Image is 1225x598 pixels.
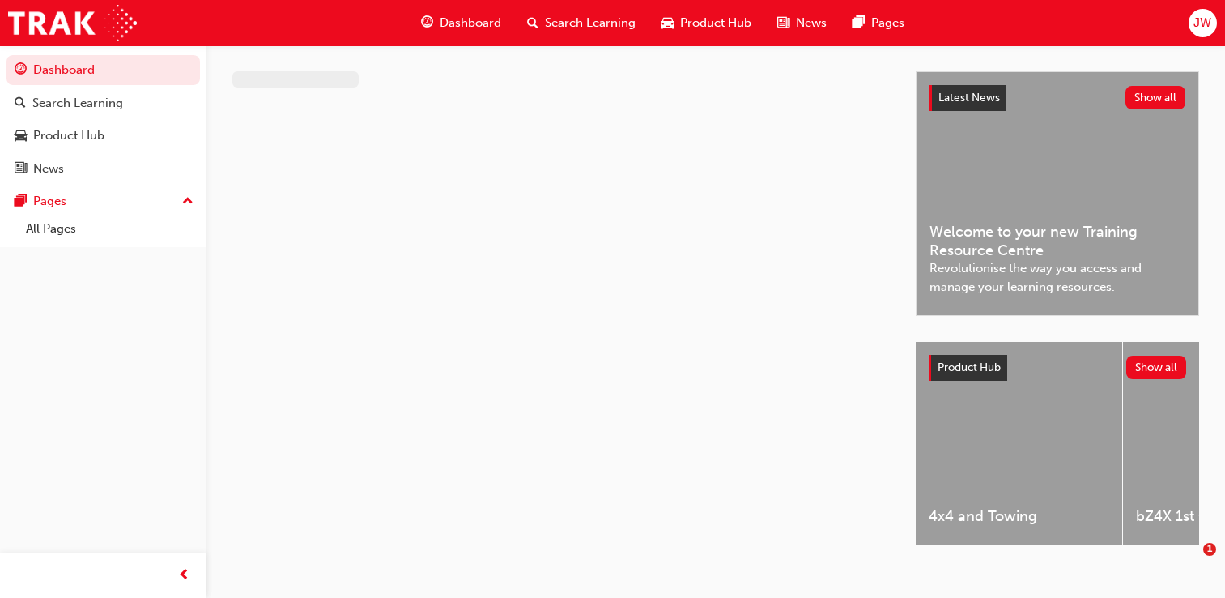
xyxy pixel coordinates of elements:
[938,361,1001,374] span: Product Hub
[15,129,27,143] span: car-icon
[661,13,674,33] span: car-icon
[33,192,66,211] div: Pages
[871,14,904,32] span: Pages
[929,507,1109,526] span: 4x4 and Towing
[19,216,200,241] a: All Pages
[545,14,636,32] span: Search Learning
[929,355,1186,381] a: Product HubShow all
[1126,356,1187,379] button: Show all
[33,126,104,145] div: Product Hub
[178,566,190,586] span: prev-icon
[1170,543,1209,582] iframe: Intercom live chat
[649,6,764,40] a: car-iconProduct Hub
[8,5,137,41] img: Trak
[15,194,27,209] span: pages-icon
[853,13,865,33] span: pages-icon
[440,14,501,32] span: Dashboard
[15,63,27,78] span: guage-icon
[6,52,200,186] button: DashboardSearch LearningProduct HubNews
[32,94,123,113] div: Search Learning
[6,55,200,85] a: Dashboard
[527,13,538,33] span: search-icon
[1125,86,1186,109] button: Show all
[916,342,1122,545] a: 4x4 and Towing
[796,14,827,32] span: News
[6,186,200,216] button: Pages
[929,259,1185,296] span: Revolutionise the way you access and manage your learning resources.
[777,13,789,33] span: news-icon
[929,85,1185,111] a: Latest NewsShow all
[6,88,200,118] a: Search Learning
[15,96,26,111] span: search-icon
[916,71,1199,316] a: Latest NewsShow allWelcome to your new Training Resource CentreRevolutionise the way you access a...
[514,6,649,40] a: search-iconSearch Learning
[6,154,200,184] a: News
[1189,9,1217,37] button: JW
[938,91,1000,105] span: Latest News
[764,6,840,40] a: news-iconNews
[680,14,751,32] span: Product Hub
[33,160,64,178] div: News
[1203,543,1216,556] span: 1
[182,191,194,212] span: up-icon
[15,162,27,177] span: news-icon
[1193,14,1211,32] span: JW
[408,6,514,40] a: guage-iconDashboard
[840,6,917,40] a: pages-iconPages
[6,121,200,151] a: Product Hub
[421,13,433,33] span: guage-icon
[929,223,1185,259] span: Welcome to your new Training Resource Centre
